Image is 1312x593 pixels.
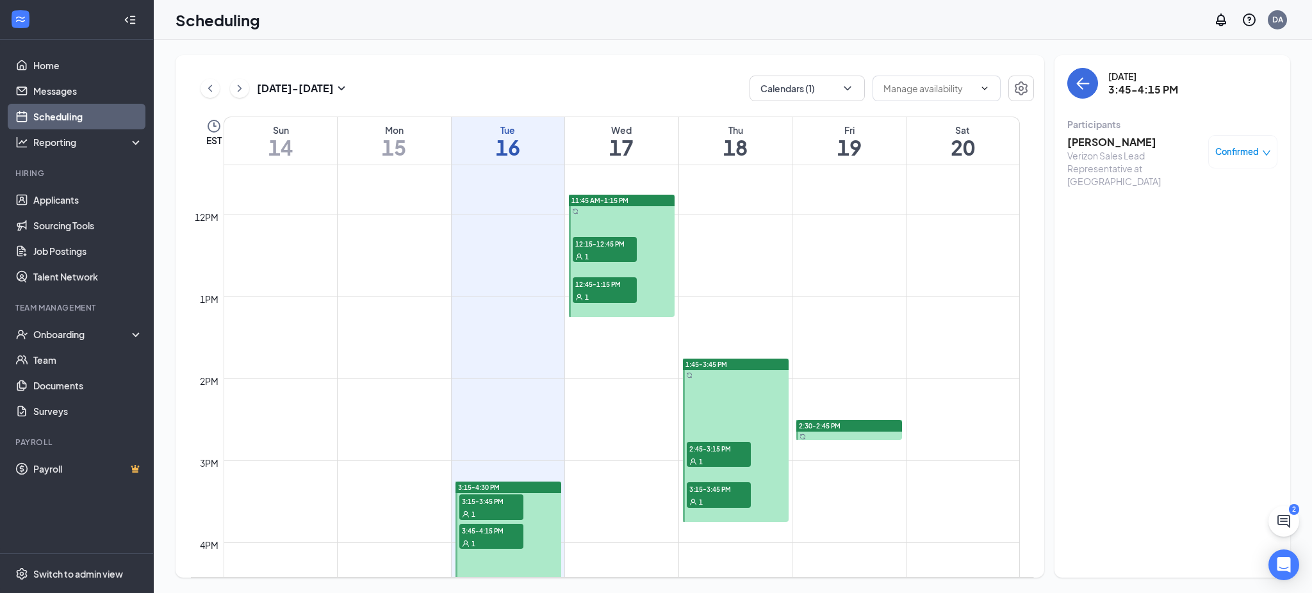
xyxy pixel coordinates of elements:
div: Payroll [15,437,140,448]
div: Sat [906,124,1019,136]
input: Manage availability [883,81,974,95]
svg: Sync [799,434,806,440]
div: 3pm [197,456,221,470]
a: Talent Network [33,264,143,289]
svg: ChevronRight [233,81,246,96]
a: Messages [33,78,143,104]
svg: WorkstreamLogo [14,13,27,26]
span: down [1262,149,1271,158]
h3: 3:45-4:15 PM [1108,83,1178,97]
svg: User [575,293,583,301]
svg: User [689,498,697,506]
span: Confirmed [1215,145,1259,158]
button: ChevronLeft [201,79,220,98]
span: 1 [471,510,475,519]
span: 1 [699,457,703,466]
a: September 19, 2025 [792,117,906,165]
div: Hiring [15,168,140,179]
a: September 20, 2025 [906,117,1019,165]
a: Team [33,347,143,373]
button: Settings [1008,76,1034,101]
svg: Notifications [1213,12,1229,28]
h1: 17 [565,136,678,158]
div: 4pm [197,538,221,552]
a: Scheduling [33,104,143,129]
div: Onboarding [33,328,132,341]
a: September 16, 2025 [452,117,565,165]
button: ChatActive [1268,506,1299,537]
span: 12:15-12:45 PM [573,237,637,250]
div: Tue [452,124,565,136]
span: 3:15-3:45 PM [459,494,523,507]
h3: [PERSON_NAME] [1067,135,1202,149]
svg: QuestionInfo [1242,12,1257,28]
a: Documents [33,373,143,398]
span: 1 [699,498,703,507]
a: Applicants [33,187,143,213]
svg: ChevronDown [841,82,854,95]
span: 1 [585,252,589,261]
svg: User [462,510,470,518]
h1: 19 [792,136,906,158]
div: [DATE] [1108,70,1178,83]
span: 12:45-1:15 PM [573,277,637,290]
div: Team Management [15,302,140,313]
svg: Collapse [124,13,136,26]
div: Wed [565,124,678,136]
h1: 14 [224,136,337,158]
a: September 18, 2025 [679,117,792,165]
div: 1pm [197,292,221,306]
div: Thu [679,124,792,136]
div: 12pm [192,210,221,224]
span: 3:15-4:30 PM [458,483,500,492]
span: EST [206,134,222,147]
div: Switch to admin view [33,567,123,580]
h1: Scheduling [176,9,260,31]
div: Mon [338,124,451,136]
a: Home [33,53,143,78]
h3: [DATE] - [DATE] [257,81,334,95]
div: Reporting [33,136,143,149]
span: 1 [585,293,589,302]
svg: Sync [686,372,693,378]
div: Verizon Sales Lead Representative at [GEOGRAPHIC_DATA] [1067,149,1202,188]
a: September 17, 2025 [565,117,678,165]
button: ChevronRight [230,79,249,98]
h1: 20 [906,136,1019,158]
a: Surveys [33,398,143,424]
span: 1 [471,539,475,548]
svg: ChevronDown [980,83,990,93]
div: Participants [1067,118,1277,131]
span: 11:45 AM-1:15 PM [571,196,628,205]
h1: 15 [338,136,451,158]
span: 3:15-3:45 PM [687,482,751,495]
div: 2 [1289,504,1299,515]
a: Sourcing Tools [33,213,143,238]
div: Fri [792,124,906,136]
svg: SmallChevronDown [334,81,349,96]
h1: 18 [679,136,792,158]
div: DA [1272,14,1283,25]
svg: Sync [572,208,578,215]
svg: ChatActive [1276,514,1291,529]
svg: Clock [206,118,222,134]
svg: Settings [1013,81,1029,96]
svg: User [689,458,697,466]
button: Calendars (1)ChevronDown [750,76,865,101]
svg: Analysis [15,136,28,149]
svg: ArrowLeft [1075,76,1090,91]
div: Sun [224,124,337,136]
div: Open Intercom Messenger [1268,549,1299,580]
svg: UserCheck [15,328,28,341]
span: 2:30-2:45 PM [799,421,840,430]
a: PayrollCrown [33,456,143,482]
svg: User [575,253,583,261]
span: 3:45-4:15 PM [459,524,523,537]
a: September 15, 2025 [338,117,451,165]
a: Job Postings [33,238,143,264]
h1: 16 [452,136,565,158]
div: 2pm [197,374,221,388]
span: 1:45-3:45 PM [685,360,727,369]
button: back-button [1067,68,1098,99]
